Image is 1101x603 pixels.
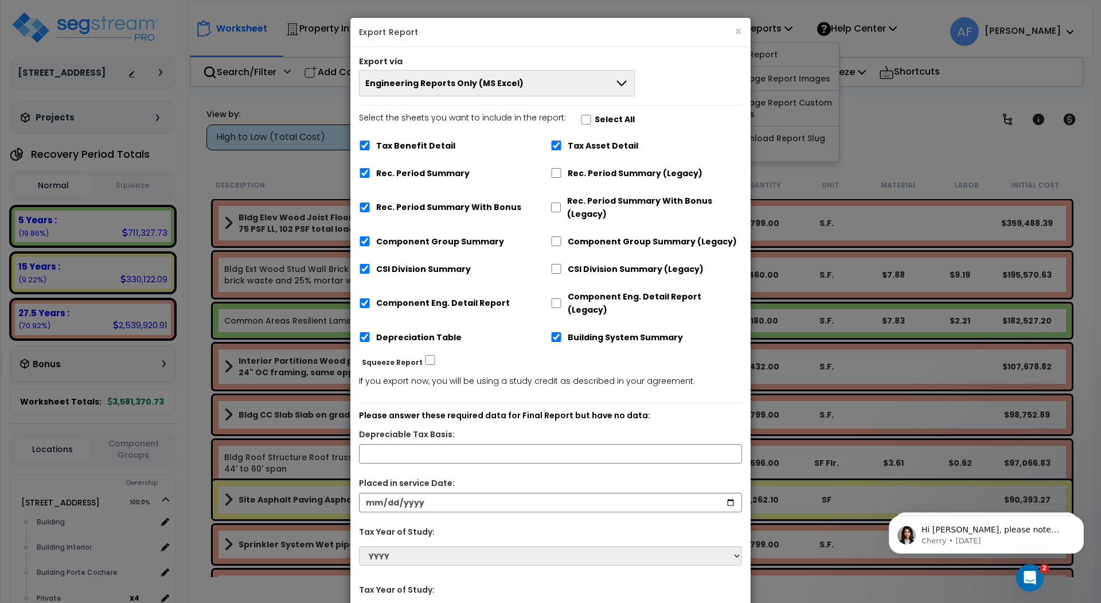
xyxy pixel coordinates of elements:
[359,70,635,96] button: Engineering Reports Only (MS Excel)
[362,356,423,369] label: Squeeze Report
[376,263,471,276] label: CSI Division Summary
[1016,564,1044,592] iframe: Intercom live chat
[568,139,638,153] label: Tax Asset Detail
[359,26,742,38] h5: Export Report
[1040,564,1049,573] span: 2
[365,77,524,89] span: Engineering Reports Only (MS Excel)
[580,115,592,125] input: Select the sheets you want to include in the report:Select All
[359,111,566,125] p: Select the sheets you want to include in the report:
[359,428,455,441] label: Depreciable Tax Basis:
[359,375,742,388] p: If you export now, you will be using a study credit as described in your agreement.
[359,583,435,597] label: Tax Year of Study:
[359,477,455,490] label: Placed in service Date:
[568,290,742,317] label: Component Eng. Detail Report (Legacy)
[595,113,635,126] label: Select All
[359,56,403,67] label: Export via
[568,235,737,248] label: Component Group Summary (Legacy)
[568,263,704,276] label: CSI Division Summary (Legacy)
[376,139,455,153] label: Tax Benefit Detail
[567,194,742,221] label: Rec. Period Summary With Bonus (Legacy)
[568,331,683,344] label: Building System Summary
[359,526,435,539] label: Tax Year of Study:
[376,167,470,180] label: Rec. Period Summary
[376,331,462,344] label: Depreciation Table
[735,25,742,37] button: ×
[872,492,1101,572] iframe: Intercom notifications message
[376,235,504,248] label: Component Group Summary
[568,167,702,180] label: Rec. Period Summary (Legacy)
[376,201,521,214] label: Rec. Period Summary With Bonus
[359,409,742,423] p: Please answer these required data for Final Report but have no data:
[376,297,510,310] label: Component Eng. Detail Report
[359,546,742,566] select: This is the year of the tax return on which the results of the cost segregation study will be don...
